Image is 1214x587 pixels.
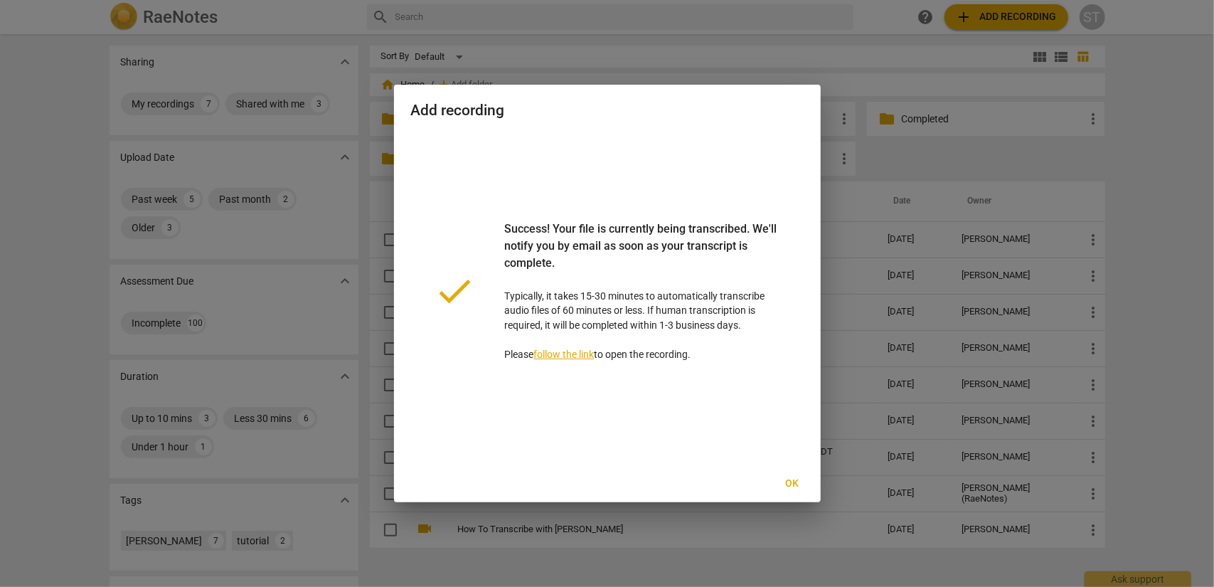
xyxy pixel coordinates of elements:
[534,349,595,360] a: follow the link
[434,270,476,312] span: done
[411,102,804,120] h2: Add recording
[770,471,815,497] button: Ok
[505,221,781,362] p: Typically, it takes 15-30 minutes to automatically transcribe audio files of 60 minutes or less. ...
[781,477,804,491] span: Ok
[505,221,781,289] div: Success! Your file is currently being transcribed. We'll notify you by email as soon as your tran...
